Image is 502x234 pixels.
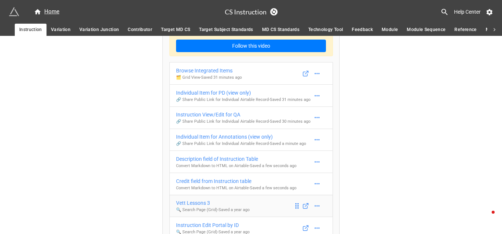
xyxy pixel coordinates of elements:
p: 🔍 Search Page (Grid) - Saved a year ago [176,207,250,213]
h3: CS Instruction [225,9,267,15]
a: Individual Item for PD (view only)🔗 Share Public Link for Individual Airtable Record-Saved 31 min... [169,84,333,107]
div: Individual Item for PD (view only) [176,89,310,97]
a: Description field of Instruction TableConvert Markdown to HTML on Airtable-Saved a few seconds ago [169,150,333,173]
div: Instruction View/Edit for QA [176,111,310,119]
a: Credit field from Instruction tableConvert Markdown to HTML on Airtable-Saved a few seconds ago [169,173,333,195]
a: Sync Base Structure [270,8,278,16]
span: Module [382,26,398,34]
a: Instruction View/Edit for QA🔗 Share Public Link for Individual Airtable Record-Saved 30 minutes ago [169,106,333,129]
a: Home [30,7,64,16]
span: Module Sequence [407,26,446,34]
span: Reference [454,26,477,34]
span: Variation Junction [79,26,119,34]
div: Description field of Instruction Table [176,155,296,163]
div: Home [34,7,59,16]
div: Having trouble with API Keys for Airtable? [169,24,333,57]
span: Target MD CS [161,26,190,34]
p: 🔗 Share Public Link for Individual Airtable Record - Saved a minute ago [176,141,306,147]
span: Target Subject Standards [199,26,253,34]
span: Technology Tool [308,26,343,34]
span: MD CS Standards [262,26,299,34]
p: 🔗 Share Public Link for Individual Airtable Record - Saved 30 minutes ago [176,119,310,125]
span: Feedback [352,26,373,34]
a: Follow this video [176,40,326,52]
span: Variation [51,26,71,34]
p: Convert Markdown to HTML on Airtable - Saved a few seconds ago [176,163,296,169]
a: Browse Integrated Items🗂️ Grid View-Saved 31 minutes ago [169,62,333,85]
div: Instruction Edit Portal by ID [176,221,250,229]
div: Credit field from Instruction table [176,177,296,185]
p: 🔗 Share Public Link for Individual Airtable Record - Saved 31 minutes ago [176,97,310,103]
iframe: Intercom live chat [477,209,495,227]
img: miniextensions-icon.73ae0678.png [9,7,19,17]
div: Vett Lessons 3 [176,199,250,207]
span: Contributor [128,26,152,34]
div: Individual Item for Annotations (view only) [176,133,306,141]
p: Convert Markdown to HTML on Airtable - Saved a few seconds ago [176,185,296,191]
div: Browse Integrated Items [176,67,242,75]
a: Individual Item for Annotations (view only)🔗 Share Public Link for Individual Airtable Record-Sav... [169,129,333,151]
span: Instruction [19,26,42,34]
p: 🗂️ Grid View - Saved 31 minutes ago [176,75,242,81]
a: Vett Lessons 3🔍 Search Page (Grid)-Saved a year ago [169,195,333,217]
a: Help Center [449,5,486,18]
div: scrollable auto tabs example [15,24,487,36]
